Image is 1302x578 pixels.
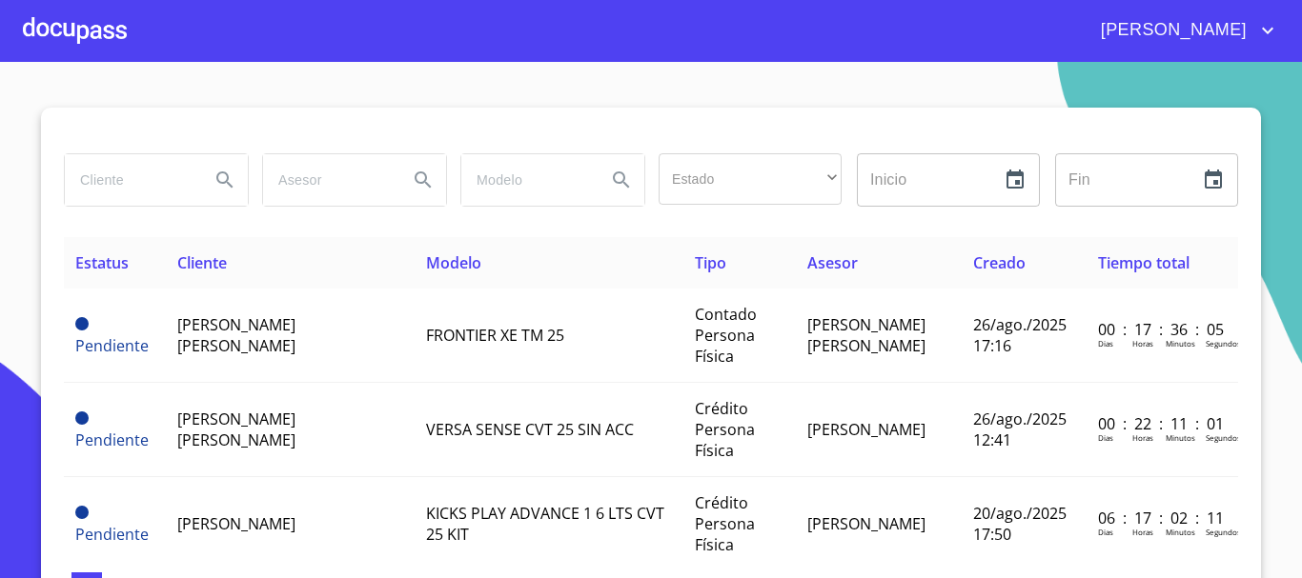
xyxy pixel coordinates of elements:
p: Segundos [1206,432,1241,443]
input: search [65,154,194,206]
p: Minutos [1166,527,1195,537]
span: 26/ago./2025 12:41 [973,409,1067,450]
span: Tipo [695,252,726,273]
span: Pendiente [75,429,149,450]
span: Tiempo total [1098,252,1190,273]
p: Horas [1132,432,1153,443]
button: Search [202,157,248,203]
span: Pendiente [75,411,89,425]
input: search [461,154,591,206]
p: Minutos [1166,432,1195,443]
p: Dias [1098,527,1113,537]
span: [PERSON_NAME] [807,419,926,440]
button: account of current user [1087,15,1279,46]
span: Cliente [177,252,227,273]
span: Estatus [75,252,129,273]
p: 00 : 22 : 11 : 01 [1098,413,1227,434]
span: [PERSON_NAME] [PERSON_NAME] [177,314,295,356]
p: Dias [1098,338,1113,349]
p: Horas [1132,338,1153,349]
span: VERSA SENSE CVT 25 SIN ACC [426,419,634,440]
div: ​ [659,153,842,205]
span: FRONTIER XE TM 25 [426,325,564,346]
span: Pendiente [75,524,149,545]
span: 26/ago./2025 17:16 [973,314,1067,356]
p: Minutos [1166,338,1195,349]
p: Dias [1098,432,1113,443]
button: Search [599,157,644,203]
span: Crédito Persona Física [695,492,755,555]
span: Pendiente [75,506,89,519]
span: [PERSON_NAME] [807,513,926,534]
p: Horas [1132,527,1153,537]
span: Contado Persona Física [695,304,757,367]
span: [PERSON_NAME] [PERSON_NAME] [177,409,295,450]
span: KICKS PLAY ADVANCE 1 6 LTS CVT 25 KIT [426,503,664,545]
span: Creado [973,252,1026,273]
span: [PERSON_NAME] [177,513,295,534]
p: Segundos [1206,527,1241,537]
span: Pendiente [75,335,149,356]
span: Modelo [426,252,481,273]
span: [PERSON_NAME] [1087,15,1256,46]
p: Segundos [1206,338,1241,349]
span: 20/ago./2025 17:50 [973,503,1067,545]
span: [PERSON_NAME] [PERSON_NAME] [807,314,926,356]
input: search [263,154,393,206]
span: Asesor [807,252,858,273]
span: Pendiente [75,317,89,330]
span: Crédito Persona Física [695,398,755,461]
p: 06 : 17 : 02 : 11 [1098,508,1227,528]
button: Search [400,157,446,203]
p: 00 : 17 : 36 : 05 [1098,319,1227,340]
